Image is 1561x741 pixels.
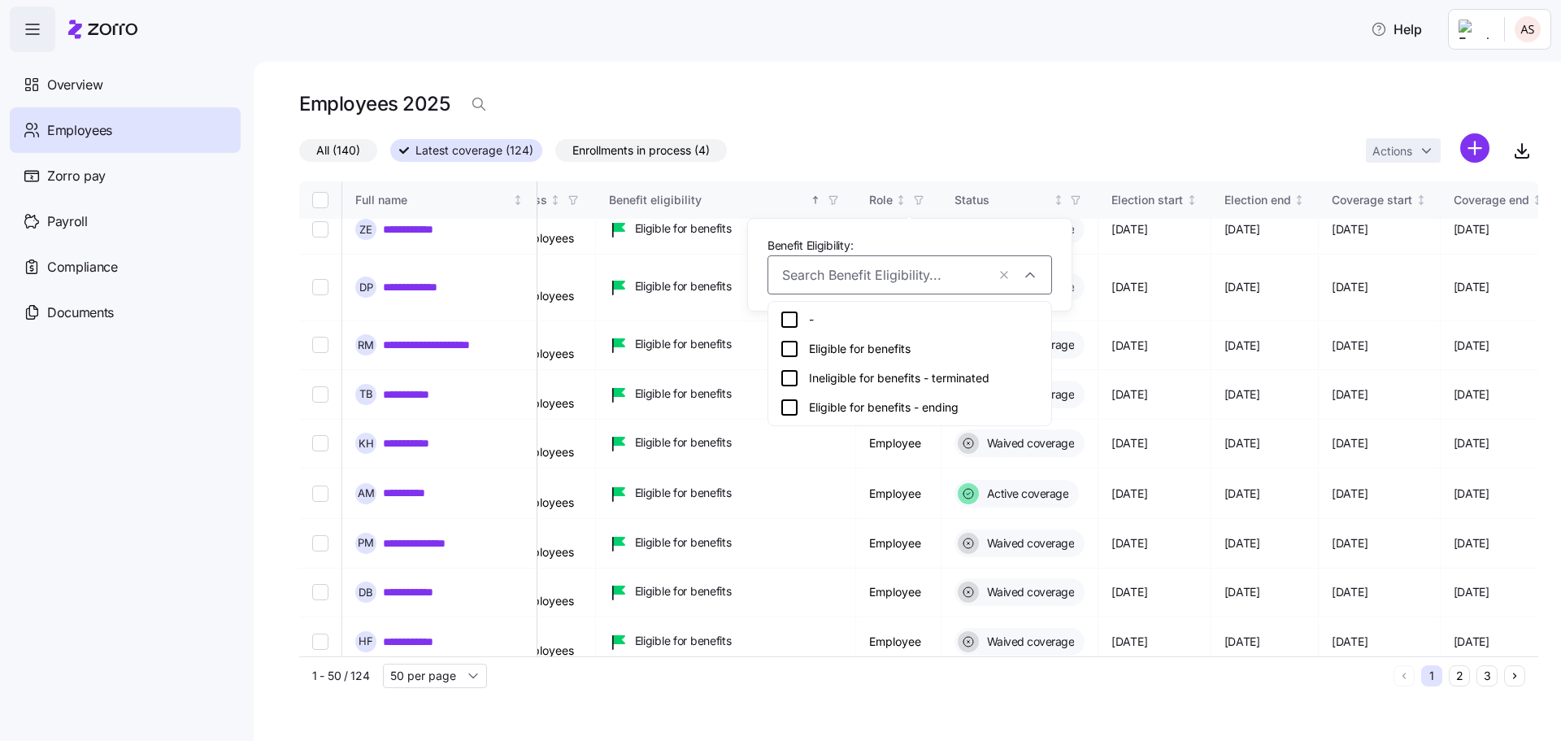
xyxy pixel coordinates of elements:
[856,420,941,469] td: Employee
[982,486,1069,502] span: Active coverage
[982,584,1075,600] span: Waived coverage
[1224,386,1260,403] span: [DATE]
[1294,194,1305,206] div: Not sorted
[982,634,1075,650] span: Waived coverage
[635,583,732,599] span: Eligible for benefits
[10,62,241,107] a: Overview
[359,636,373,647] span: H F
[1111,386,1147,403] span: [DATE]
[1372,146,1412,157] span: Actions
[856,519,941,568] td: Employee
[1449,665,1470,687] button: 2
[1111,634,1147,650] span: [DATE]
[503,469,596,519] td: All Employees
[1111,338,1147,354] span: [DATE]
[1224,435,1260,451] span: [DATE]
[503,205,596,254] td: All Employees
[856,569,941,617] td: Employee
[503,321,596,370] td: All Employees
[635,633,732,649] span: Eligible for benefits
[1476,665,1498,687] button: 3
[1053,194,1064,206] div: Not sorted
[312,221,328,238] input: Select record 34
[954,191,1050,209] div: Status
[312,634,328,650] input: Select record 42
[856,617,941,666] td: Employee
[941,181,1099,219] th: StatusNot sorted
[982,535,1075,551] span: Waived coverage
[856,181,941,219] th: RoleNot sorted
[359,389,373,399] span: T B
[10,198,241,244] a: Payroll
[1224,221,1260,238] span: [DATE]
[312,486,328,502] input: Select record 39
[312,192,328,208] input: Select all records
[635,386,732,402] span: Eligible for benefits
[1441,181,1558,219] th: Coverage endNot sorted
[1358,13,1435,46] button: Help
[635,220,732,237] span: Eligible for benefits
[767,238,853,254] span: Benefit Eligibility:
[503,420,596,469] td: All Employees
[1224,486,1260,502] span: [DATE]
[1454,435,1489,451] span: [DATE]
[503,519,596,568] td: All Employees
[312,435,328,451] input: Select record 38
[1319,181,1441,219] th: Coverage startNot sorted
[1332,535,1368,551] span: [DATE]
[1332,279,1368,295] span: [DATE]
[810,194,821,206] div: Sorted ascending
[1111,221,1147,238] span: [DATE]
[503,370,596,419] td: All Employees
[312,668,370,684] span: 1 - 50 / 124
[358,488,375,499] span: A M
[1224,535,1260,551] span: [DATE]
[299,91,450,116] h1: Employees 2025
[780,398,1040,417] div: Eligible for benefits - ending
[1098,181,1211,219] th: Election startNot sorted
[635,534,732,551] span: Eligible for benefits
[1515,16,1541,42] img: 9c19ce4635c6dd4ff600ad4722aa7a00
[1454,535,1489,551] span: [DATE]
[355,191,510,209] div: Full name
[780,368,1040,388] div: Ineligible for benefits - terminated
[1224,279,1260,295] span: [DATE]
[596,181,856,219] th: Benefit eligibilitySorted ascending
[1111,435,1147,451] span: [DATE]
[415,140,533,161] span: Latest coverage (124)
[1454,584,1489,600] span: [DATE]
[982,435,1075,451] span: Waived coverage
[1421,665,1442,687] button: 1
[1332,191,1412,209] div: Coverage start
[503,181,596,219] th: ClassNot sorted
[1532,194,1543,206] div: Not sorted
[1224,191,1291,209] div: Election end
[503,255,596,321] td: All Employees
[609,191,807,209] div: Benefit eligibility
[635,278,732,294] span: Eligible for benefits
[1111,279,1147,295] span: [DATE]
[1211,181,1320,219] th: Election endNot sorted
[359,587,373,598] span: D B
[1224,338,1260,354] span: [DATE]
[1332,584,1368,600] span: [DATE]
[1332,338,1368,354] span: [DATE]
[503,569,596,617] td: All Employees
[1224,634,1260,650] span: [DATE]
[358,538,374,548] span: P M
[869,191,893,209] div: Role
[635,485,732,501] span: Eligible for benefits
[10,107,241,153] a: Employees
[47,120,112,141] span: Employees
[1371,20,1422,39] span: Help
[1332,486,1368,502] span: [DATE]
[316,140,360,161] span: All (140)
[1224,584,1260,600] span: [DATE]
[10,290,241,335] a: Documents
[503,617,596,666] td: All Employees
[47,257,118,277] span: Compliance
[1454,386,1489,403] span: [DATE]
[10,153,241,198] a: Zorro pay
[312,535,328,551] input: Select record 40
[1366,138,1441,163] button: Actions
